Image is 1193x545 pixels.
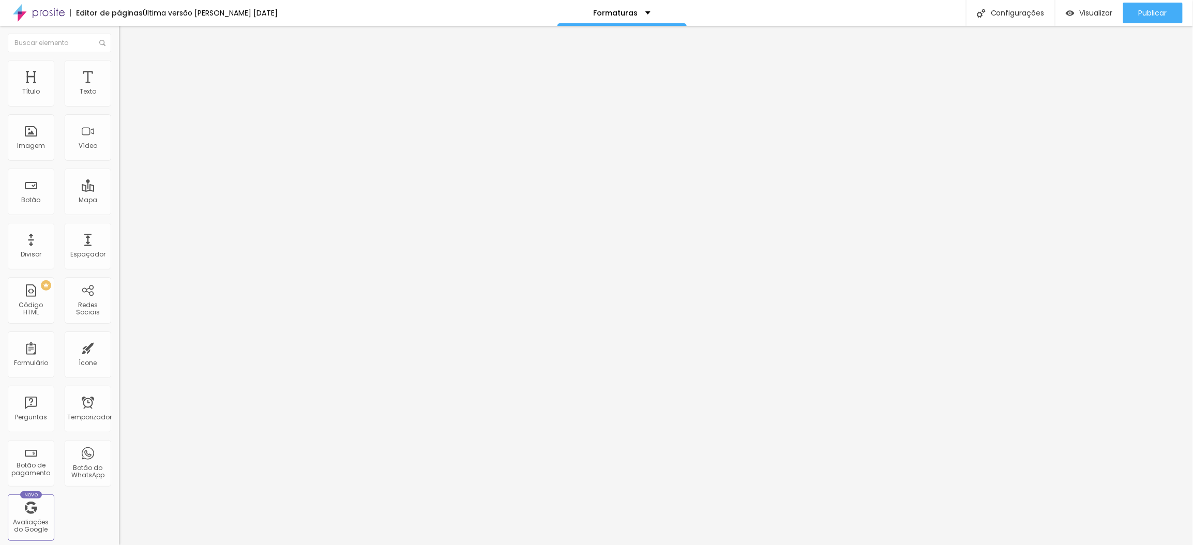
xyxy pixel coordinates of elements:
[19,300,43,316] font: Código HTML
[76,8,143,18] font: Editor de páginas
[79,195,97,204] font: Mapa
[71,463,104,479] font: Botão do WhatsApp
[99,40,105,46] img: Ícone
[991,8,1045,18] font: Configurações
[24,492,38,498] font: Novo
[8,34,111,52] input: Buscar elemento
[593,8,638,18] font: Formaturas
[70,250,105,259] font: Espaçador
[21,250,41,259] font: Divisor
[67,413,112,421] font: Temporizador
[1055,3,1123,23] button: Visualizar
[12,461,51,477] font: Botão de pagamento
[80,87,96,96] font: Texto
[13,518,49,534] font: Avaliações do Google
[22,87,40,96] font: Título
[17,141,45,150] font: Imagem
[1139,8,1167,18] font: Publicar
[15,413,47,421] font: Perguntas
[1066,9,1075,18] img: view-1.svg
[1080,8,1113,18] font: Visualizar
[76,300,100,316] font: Redes Sociais
[119,26,1193,545] iframe: Editor
[22,195,41,204] font: Botão
[79,141,97,150] font: Vídeo
[14,358,48,367] font: Formulário
[977,9,986,18] img: Ícone
[1123,3,1183,23] button: Publicar
[143,8,278,18] font: Última versão [PERSON_NAME] [DATE]
[79,358,97,367] font: Ícone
